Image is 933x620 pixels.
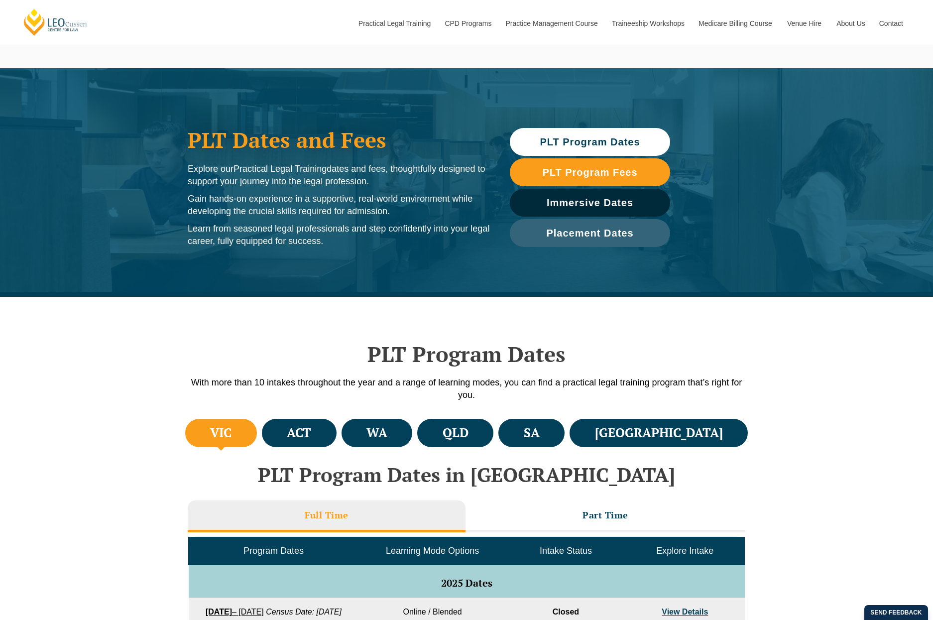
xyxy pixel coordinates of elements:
h4: QLD [443,425,468,441]
strong: [DATE] [206,608,232,616]
span: Immersive Dates [547,198,633,208]
a: Immersive Dates [510,189,670,217]
h2: PLT Program Dates [183,342,750,367]
h1: PLT Dates and Fees [188,127,490,152]
iframe: LiveChat chat widget [866,553,908,595]
a: Practical Legal Training [351,2,438,45]
p: Gain hands-on experience in a supportive, real-world environment while developing the crucial ski... [188,193,490,218]
a: About Us [829,2,872,45]
span: PLT Program Fees [542,167,637,177]
span: Practical Legal Training [233,164,327,174]
h4: WA [366,425,387,441]
span: Learning Mode Options [386,546,479,556]
a: Contact [872,2,911,45]
em: Census Date: [DATE] [266,608,342,616]
a: PLT Program Dates [510,128,670,156]
a: [PERSON_NAME] Centre for Law [22,8,89,36]
span: Closed [553,608,579,616]
span: Explore Intake [656,546,713,556]
span: Program Dates [243,546,304,556]
span: Placement Dates [546,228,633,238]
h2: PLT Program Dates in [GEOGRAPHIC_DATA] [183,464,750,486]
h4: ACT [287,425,311,441]
a: View Details [662,608,708,616]
h3: Full Time [305,509,349,521]
p: With more than 10 intakes throughout the year and a range of learning modes, you can find a pract... [183,376,750,401]
a: Practice Management Course [498,2,604,45]
a: Venue Hire [780,2,829,45]
a: PLT Program Fees [510,158,670,186]
a: CPD Programs [437,2,498,45]
a: [DATE]– [DATE] [206,608,264,616]
h4: VIC [210,425,232,441]
h3: Part Time [583,509,628,521]
a: Traineeship Workshops [604,2,691,45]
p: Learn from seasoned legal professionals and step confidently into your legal career, fully equipp... [188,223,490,248]
h4: [GEOGRAPHIC_DATA] [595,425,723,441]
span: PLT Program Dates [540,137,640,147]
a: Medicare Billing Course [691,2,780,45]
a: Placement Dates [510,219,670,247]
h4: SA [524,425,540,441]
span: 2025 Dates [441,576,492,590]
span: Intake Status [540,546,592,556]
p: Explore our dates and fees, thoughtfully designed to support your journey into the legal profession. [188,163,490,188]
